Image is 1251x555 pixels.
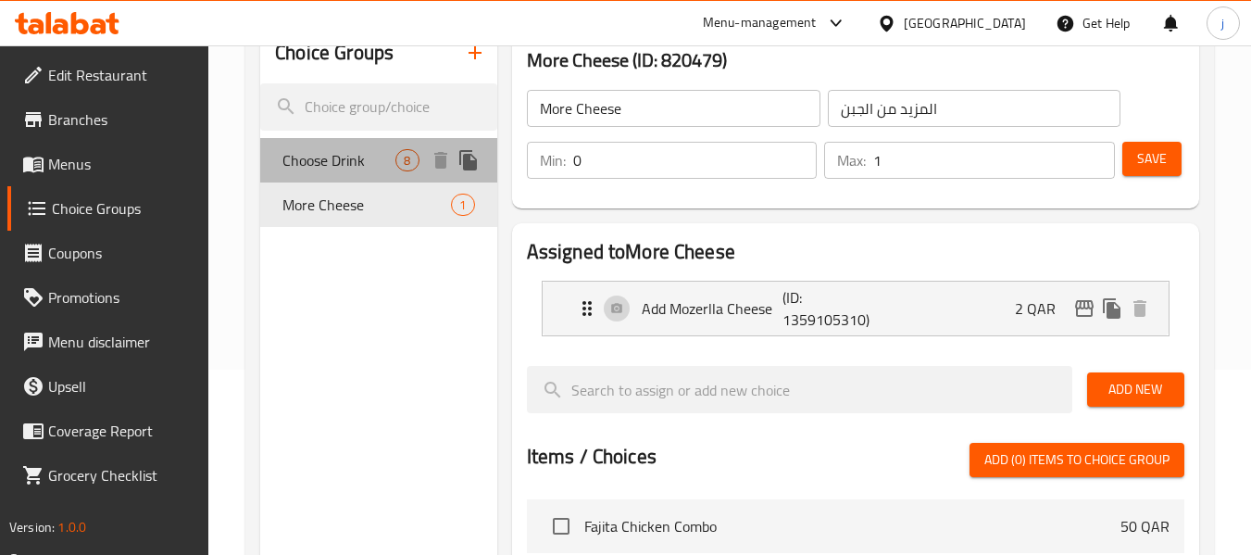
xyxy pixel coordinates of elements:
span: Grocery Checklist [48,464,194,486]
p: Min: [540,149,566,171]
h3: More Cheese (ID: 820479) [527,45,1184,75]
span: Select choice [542,507,581,546]
button: Add (0) items to choice group [970,443,1184,477]
span: Save [1137,147,1167,170]
button: Add New [1087,372,1184,407]
span: j [1221,13,1224,33]
a: Coverage Report [7,409,209,453]
div: Choose Drink8deleteduplicate [260,138,496,183]
a: Upsell [7,364,209,409]
div: [GEOGRAPHIC_DATA] [904,13,1026,33]
input: search [527,366,1072,413]
a: Menu disclaimer [7,320,209,364]
a: Branches [7,97,209,142]
span: 8 [396,152,418,170]
input: search [260,83,496,131]
a: Edit Restaurant [7,53,209,97]
button: delete [1126,295,1154,322]
span: 1 [452,196,473,214]
span: Menu disclaimer [48,331,194,353]
button: edit [1070,295,1098,322]
span: Menus [48,153,194,175]
p: Add Mozerlla Cheese [642,297,783,320]
span: Version: [9,515,55,539]
p: 2 QAR [1015,297,1070,320]
button: duplicate [455,146,482,174]
span: 1.0.0 [57,515,86,539]
button: delete [427,146,455,174]
button: duplicate [1098,295,1126,322]
span: Coupons [48,242,194,264]
span: Branches [48,108,194,131]
span: Upsell [48,375,194,397]
p: Max: [837,149,866,171]
span: Choice Groups [52,197,194,220]
a: Coupons [7,231,209,275]
span: Coverage Report [48,420,194,442]
h2: Assigned to More Cheese [527,238,1184,266]
a: Menus [7,142,209,186]
p: 50 QAR [1120,515,1170,537]
a: Promotions [7,275,209,320]
span: Fajita Chicken Combo [584,515,1120,537]
div: More Cheese1 [260,183,496,227]
span: Promotions [48,286,194,309]
p: (ID: 1359105310) [782,286,877,331]
div: Menu-management [703,12,817,34]
span: Add (0) items to choice group [984,448,1170,472]
span: Edit Restaurant [48,64,194,86]
a: Choice Groups [7,186,209,231]
button: Save [1122,142,1182,176]
a: Grocery Checklist [7,453,209,498]
h2: Choice Groups [275,39,394,67]
h2: Items / Choices [527,443,657,471]
span: Add New [1102,378,1170,401]
span: Choose Drink [282,149,395,171]
div: Expand [543,282,1169,335]
li: Expand [527,273,1184,344]
span: More Cheese [282,194,451,216]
